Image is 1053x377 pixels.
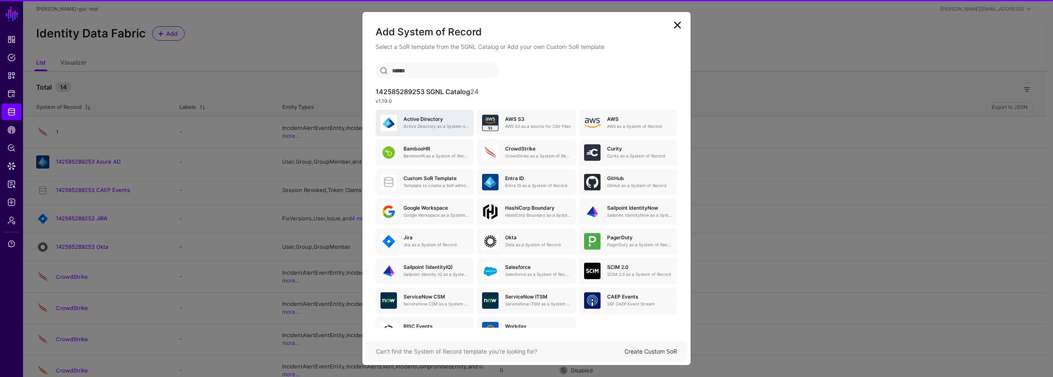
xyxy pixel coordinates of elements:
a: AWSAWS as a System of Record [579,110,677,136]
p: Jira as a System of Record [404,242,469,248]
a: Sailpoint (IdentityIQ)Sailpoint Identity IQ as a System of Record [376,258,474,284]
img: svg+xml;base64,PHN2ZyB3aWR0aD0iNjQiIGhlaWdodD0iNjQiIHZpZXdCb3g9IjAgMCA2NCA2NCIgZmlsbD0ibm9uZSIgeG... [482,144,499,161]
h5: Entra ID [505,176,571,181]
p: Entra ID as a System of Record [505,183,571,189]
img: svg+xml;base64,PHN2ZyB3aWR0aD0iNjQiIGhlaWdodD0iNjQiIHZpZXdCb3g9IjAgMCA2NCA2NCIgZmlsbD0ibm9uZSIgeG... [584,292,601,309]
h5: GitHub [607,176,673,181]
a: PagerDutyPagerDuty as a System of Record [579,228,677,254]
h5: Google Workspace [404,205,469,211]
p: Sailpoint IdentityNow as a System of Record [607,212,673,218]
img: svg+xml;base64,PHN2ZyB4bWxucz0iaHR0cDovL3d3dy53My5vcmcvMjAwMC9zdmciIHdpZHRoPSIxMDBweCIgaGVpZ2h0PS... [482,204,499,220]
h2: Add System of Record [376,25,677,39]
a: JiraJira as a System of Record [376,228,474,254]
p: Curity as a System of Record [607,153,673,159]
a: OktaOkta as a System of Record [477,228,575,254]
img: svg+xml;base64,PHN2ZyB3aWR0aD0iNjQiIGhlaWdodD0iNjQiIHZpZXdCb3g9IjAgMCA2NCA2NCIgZmlsbD0ibm9uZSIgeG... [482,263,499,279]
p: ServiceNow ITSM as a System of Record [505,301,571,307]
img: svg+xml;base64,PHN2ZyB3aWR0aD0iNjQiIGhlaWdodD0iNjQiIHZpZXdCb3g9IjAgMCA2NCA2NCIgZmlsbD0ibm9uZSIgeG... [584,204,601,220]
a: ServiceNow ITSMServiceNow ITSM as a System of Record [477,287,575,314]
h5: Curity [607,146,673,152]
p: GitHub as a System of Record [607,183,673,189]
img: svg+xml;base64,PHN2ZyB3aWR0aD0iNjQiIGhlaWdodD0iNjQiIHZpZXdCb3g9IjAgMCA2NCA2NCIgZmlsbD0ibm9uZSIgeG... [482,322,499,338]
div: Can’t find the System of Record template you’re looking for? [376,347,624,356]
h5: AWS [607,116,673,122]
h5: Jira [404,235,469,241]
p: BambooHR as a System of Record [404,153,469,159]
p: Sailpoint Identity IQ as a System of Record [404,271,469,278]
h5: AWS S3 [505,116,571,122]
img: svg+xml;base64,PHN2ZyB3aWR0aD0iNjQiIGhlaWdodD0iNjQiIHZpZXdCb3g9IjAgMCA2NCA2NCIgZmlsbD0ibm9uZSIgeG... [380,204,397,220]
p: SSF CAEP Event Stream [607,301,673,307]
img: svg+xml;base64,PHN2ZyB3aWR0aD0iNjQiIGhlaWdodD0iNjQiIHZpZXdCb3g9IjAgMCA2NCA2NCIgZmlsbD0ibm9uZSIgeG... [380,292,397,309]
p: Google Workspace as a System of Record [404,212,469,218]
a: Active DirectoryActive Directory as a System of Record [376,110,474,136]
h5: Workday [505,324,571,329]
h5: Okta [505,235,571,241]
h5: ServiceNow CSM [404,294,469,300]
h3: 142585289253 SGNL Catalog [376,88,677,96]
a: Google WorkspaceGoogle Workspace as a System of Record [376,199,474,225]
a: CrowdStrikeCrowdStrike as a System of Record [477,139,575,166]
a: ServiceNow CSMServiceNow CSM as a System of Record [376,287,474,314]
img: svg+xml;base64,PHN2ZyB3aWR0aD0iNjQiIGhlaWdodD0iNjQiIHZpZXdCb3g9IjAgMCA2NCA2NCIgZmlsbD0ibm9uZSIgeG... [584,144,601,161]
p: AWS as a System of Record [607,123,673,130]
h5: BambooHR [404,146,469,152]
h5: CAEP Events [607,294,673,300]
p: Okta as a System of Record [505,242,571,248]
p: Salesforce as a System of Record [505,271,571,278]
h5: PagerDuty [607,235,673,241]
p: HashiCorp Boundary as a System of Record [505,212,571,218]
a: CurityCurity as a System of Record [579,139,677,166]
h5: Sailpoint (IdentityIQ) [404,264,469,270]
a: SCIM 2.0SCIM 2.0 as a System of Record [579,258,677,284]
img: svg+xml;base64,PHN2ZyB3aWR0aD0iNjQiIGhlaWdodD0iNjQiIHZpZXdCb3g9IjAgMCA2NCA2NCIgZmlsbD0ibm9uZSIgeG... [380,233,397,250]
a: Entra IDEntra ID as a System of Record [477,169,575,195]
h5: RISC Events [404,324,469,329]
h5: Custom SoR Template [404,176,469,181]
img: svg+xml;base64,PHN2ZyB3aWR0aD0iNjQiIGhlaWdodD0iNjQiIHZpZXdCb3g9IjAgMCA2NCA2NCIgZmlsbD0ibm9uZSIgeG... [380,322,397,338]
a: Custom SoR TemplateTemplate to create a SoR without any entities, attributes or relationships. On... [376,169,474,195]
img: svg+xml;base64,PHN2ZyB3aWR0aD0iNjQiIGhlaWdodD0iNjQiIHZpZXdCb3g9IjAgMCA2NCA2NCIgZmlsbD0ibm9uZSIgeG... [482,292,499,309]
p: AWS S3 as a source for CSV Files [505,123,571,130]
p: CrowdStrike as a System of Record [505,153,571,159]
a: SalesforceSalesforce as a System of Record [477,258,575,284]
p: PagerDuty as a System of Record [607,242,673,248]
strong: v1.19.0 [376,98,392,104]
img: svg+xml;base64,PHN2ZyB3aWR0aD0iNjQiIGhlaWdodD0iNjQiIHZpZXdCb3g9IjAgMCA2NCA2NCIgZmlsbD0ibm9uZSIgeG... [482,174,499,190]
h5: Sailpoint IdentityNow [607,205,673,211]
h5: ServiceNow ITSM [505,294,571,300]
p: Select a SoR template from the SGNL Catalog or Add your own Custom SoR template [376,42,677,51]
img: svg+xml;base64,PHN2ZyB3aWR0aD0iNjQiIGhlaWdodD0iNjQiIHZpZXdCb3g9IjAgMCA2NCA2NCIgZmlsbD0ibm9uZSIgeG... [482,233,499,250]
a: AWS S3AWS S3 as a source for CSV Files [477,110,575,136]
span: 24 [470,88,479,96]
a: Create Custom SoR [624,348,677,355]
h5: CrowdStrike [505,146,571,152]
img: svg+xml;base64,PHN2ZyB3aWR0aD0iNjQiIGhlaWdodD0iNjQiIHZpZXdCb3g9IjAgMCA2NCA2NCIgZmlsbD0ibm9uZSIgeG... [584,233,601,250]
a: BambooHRBambooHR as a System of Record [376,139,474,166]
h5: Active Directory [404,116,469,122]
p: SCIM 2.0 as a System of Record [607,271,673,278]
p: Template to create a SoR without any entities, attributes or relationships. Once created, you can... [404,183,469,189]
img: svg+xml;base64,PHN2ZyB3aWR0aD0iNjQiIGhlaWdodD0iNjQiIHZpZXdCb3g9IjAgMCA2NCA2NCIgZmlsbD0ibm9uZSIgeG... [584,263,601,279]
img: svg+xml;base64,PHN2ZyB3aWR0aD0iNjQiIGhlaWdodD0iNjQiIHZpZXdCb3g9IjAgMCA2NCA2NCIgZmlsbD0ibm9uZSIgeG... [584,174,601,190]
img: svg+xml;base64,PHN2ZyB4bWxucz0iaHR0cDovL3d3dy53My5vcmcvMjAwMC9zdmciIHhtbG5zOnhsaW5rPSJodHRwOi8vd3... [584,115,601,131]
h5: HashiCorp Boundary [505,205,571,211]
p: ServiceNow CSM as a System of Record [404,301,469,307]
a: WorkdayWorkday as a System of Record [477,317,575,343]
a: HashiCorp BoundaryHashiCorp Boundary as a System of Record [477,199,575,225]
img: svg+xml;base64,PHN2ZyB3aWR0aD0iNjQiIGhlaWdodD0iNjQiIHZpZXdCb3g9IjAgMCA2NCA2NCIgZmlsbD0ibm9uZSIgeG... [380,115,397,131]
a: RISC EventsSSF RISC Event Stream [376,317,474,343]
a: Sailpoint IdentityNowSailpoint IdentityNow as a System of Record [579,199,677,225]
h5: SCIM 2.0 [607,264,673,270]
img: svg+xml;base64,PHN2ZyB3aWR0aD0iNjQiIGhlaWdodD0iNjQiIHZpZXdCb3g9IjAgMCA2NCA2NCIgZmlsbD0ibm9uZSIgeG... [380,144,397,161]
h5: Salesforce [505,264,571,270]
img: svg+xml;base64,PHN2ZyB3aWR0aD0iNjQiIGhlaWdodD0iNjQiIHZpZXdCb3g9IjAgMCA2NCA2NCIgZmlsbD0ibm9uZSIgeG... [482,115,499,131]
a: GitHubGitHub as a System of Record [579,169,677,195]
a: CAEP EventsSSF CAEP Event Stream [579,287,677,314]
img: svg+xml;base64,PHN2ZyB3aWR0aD0iNjQiIGhlaWdodD0iNjQiIHZpZXdCb3g9IjAgMCA2NCA2NCIgZmlsbD0ibm9uZSIgeG... [380,263,397,279]
p: Active Directory as a System of Record [404,123,469,130]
